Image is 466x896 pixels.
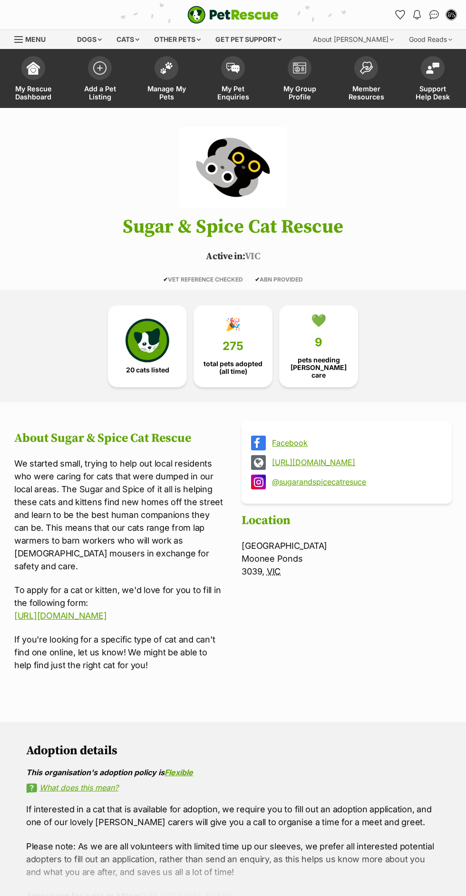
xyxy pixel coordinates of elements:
[14,584,224,622] p: To apply for a cat or kitten, we'd love for you to fill in the following form:
[392,7,408,22] a: Favourites
[225,317,241,331] div: 🎉
[272,458,438,467] a: [URL][DOMAIN_NAME]
[426,62,439,74] img: help-desk-icon-fdf02630f3aa405de69fd3d07c3f3aa587a6932b1a1747fa1d2bba05be0121f9.svg
[278,85,321,101] span: My Group Profile
[242,566,264,576] span: 3039,
[255,276,303,283] span: ABN PROVIDED
[242,554,302,564] span: Moonee Ponds
[194,305,272,387] a: 🎉 275 total pets adopted (all time)
[447,10,456,19] img: Sugar and Spice Cat Rescue profile pic
[255,276,260,283] icon: ✔
[392,7,459,22] ul: Account quick links
[200,51,266,108] a: My Pet Enquiries
[209,30,288,49] div: Get pet support
[26,840,440,878] p: Please note: As we are all volunteers with limited time up our sleeves, we prefer all interested ...
[206,251,244,263] span: Active in:
[160,62,173,74] img: manage-my-pets-icon-02211641906a0b7f246fdf0571729dbe1e7629f14944591b6c1af311fb30b64b.svg
[187,6,279,24] img: logo-e224e6f780fb5917bec1dbf3a21bbac754714ae5b6737aabdf751b685950b380.svg
[402,30,459,49] div: Good Reads
[26,803,440,828] p: If interested in a cat that is available for adoption, we require you to fill out an adoption app...
[272,438,438,447] a: Facebook
[179,127,287,208] img: Sugar & Spice Cat Rescue
[27,61,40,75] img: dashboard-icon-eb2f2d2d3e046f16d808141f083e7271f6b2e854fb5c12c21221c1fb7104beca.svg
[14,633,224,672] p: If you're looking for a specific type of cat and can't find one online, let us know! We might be ...
[315,336,322,349] span: 9
[427,7,442,22] a: Conversations
[126,366,169,374] span: 20 cats listed
[12,85,55,101] span: My Rescue Dashboard
[306,30,400,49] div: About [PERSON_NAME]
[14,611,107,621] a: [URL][DOMAIN_NAME]
[411,85,454,101] span: Support Help Desk
[226,63,240,73] img: pet-enquiries-icon-7e3ad2cf08bfb03b45e93fb7055b45f3efa6380592205ae92323e6603595dc1f.svg
[311,313,326,328] div: 💚
[345,85,388,101] span: Member Resources
[26,768,440,777] div: This organisation's adoption policy is
[26,783,440,792] a: What does this mean?
[399,51,466,108] a: Support Help Desk
[93,61,107,75] img: add-pet-listing-icon-0afa8454b4691262ce3f59096e99ab1cd57d4a30225e0717b998d2c9b9846f56.svg
[165,768,193,777] a: Flexible
[272,477,438,486] a: @sugarandspicecatresuce
[359,61,373,74] img: member-resources-icon-8e73f808a243e03378d46382f2149f9095a855e16c252ad45f914b54edf8863c.svg
[133,51,200,108] a: Manage My Pets
[147,30,207,49] div: Other pets
[110,30,146,49] div: Cats
[14,431,224,446] h2: About Sugar & Spice Cat Rescue
[14,30,52,47] a: Menu
[187,6,279,24] a: PetRescue
[223,340,243,353] span: 275
[14,457,224,573] p: We started small, trying to help out local residents who were caring for cats that were dumped in...
[145,85,188,101] span: Manage My Pets
[409,7,425,22] button: Notifications
[78,85,121,101] span: Add a Pet Listing
[242,541,327,551] span: [GEOGRAPHIC_DATA]
[242,514,452,528] h2: Location
[267,566,281,576] abbr: Victoria
[202,360,264,375] span: total pets adopted (all time)
[26,744,440,758] h2: Adoption details
[25,35,46,43] span: Menu
[287,356,350,379] span: pets needing [PERSON_NAME] care
[70,30,108,49] div: Dogs
[126,319,169,362] img: cat-icon-068c71abf8fe30c970a85cd354bc8e23425d12f6e8612795f06af48be43a487a.svg
[429,10,439,19] img: chat-41dd97257d64d25036548639549fe6c8038ab92f7586957e7f3b1b290dea8141.svg
[163,276,243,283] span: VET REFERENCE CHECKED
[163,276,168,283] icon: ✔
[444,7,459,22] button: My account
[212,85,254,101] span: My Pet Enquiries
[266,51,333,108] a: My Group Profile
[67,51,133,108] a: Add a Pet Listing
[413,10,421,19] img: notifications-46538b983faf8c2785f20acdc204bb7945ddae34d4c08c2a6579f10ce5e182be.svg
[279,305,358,387] a: 💚 9 pets needing [PERSON_NAME] care
[333,51,399,108] a: Member Resources
[108,305,187,387] a: 20 cats listed
[293,62,306,74] img: group-profile-icon-3fa3cf56718a62981997c0bc7e787c4b2cf8bcc04b72c1350f741eb67cf2f40e.svg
